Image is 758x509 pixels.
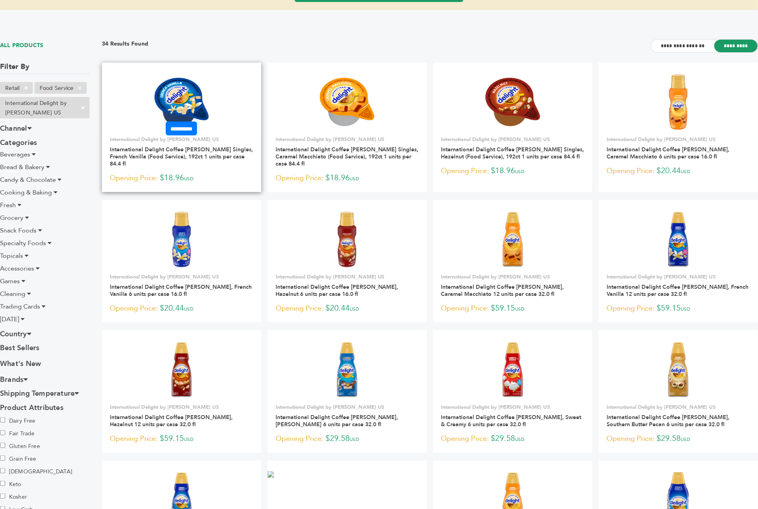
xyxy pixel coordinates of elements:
span: USD [184,436,193,442]
p: International Delight by [PERSON_NAME] US [607,404,750,411]
p: $29.58 [276,433,419,445]
a: International Delight Coffee [PERSON_NAME], Hazelnut 12 units per case 32.0 fl [110,414,233,428]
img: International Delight Coffee Creamer, Hazelnut 12 units per case 32.0 fl [153,341,211,398]
img: International Delight Coffee Creamer, Sweet & Creamy 6 units per case 32.0 fl [484,341,542,398]
span: USD [681,306,690,312]
img: International Delight Coffee Creamer, Hazelnut 6 units per case 16.0 fl [318,211,376,268]
span: USD [515,306,525,312]
p: $59.15 [441,303,585,315]
a: International Delight Coffee [PERSON_NAME], French Vanilla 6 units per case 16.0 fl [110,283,252,298]
p: International Delight by [PERSON_NAME] US [441,273,585,280]
a: International Delight Coffee [PERSON_NAME], Caramel Macchiato 6 units per case 16.0 fl [607,146,729,160]
a: International Delight Coffee [PERSON_NAME] Singles, French Vanilla (Food Service), 192ct 1 units ... [110,146,253,168]
span: Opening Price: [110,173,158,183]
img: International Delight Coffee Creamer, French Vanilla 6 units per case 16.0 fl [153,211,211,268]
p: $29.58 [607,433,750,445]
img: International Delight Coffee Creamer Singles, French Vanilla (Food Service), 192ct 1 units per ca... [153,73,211,131]
p: International Delight by [PERSON_NAME] US [607,136,750,143]
span: × [77,103,90,112]
span: × [73,83,86,93]
span: USD [184,306,193,312]
p: International Delight by [PERSON_NAME] US [110,273,253,280]
p: $29.58 [441,433,585,445]
p: $20.44 [276,303,419,315]
a: International Delight Coffee [PERSON_NAME], Caramel Macchiato 12 units per case 32.0 fl [441,283,564,298]
span: USD [681,436,690,442]
p: International Delight by [PERSON_NAME] US [441,136,585,143]
img: International Delight Coffee Creamer, Caramel Macchiato 6 units per case 16.0 fl [650,73,707,131]
a: International Delight Coffee [PERSON_NAME] Singles, Caramel Macchiato (Food Service), 192ct 1 uni... [276,146,419,168]
p: International Delight by [PERSON_NAME] US [110,136,253,143]
p: International Delight by [PERSON_NAME] US [441,404,585,411]
span: Opening Price: [607,433,655,444]
span: USD [515,168,525,175]
p: International Delight by [PERSON_NAME] US [276,136,419,143]
span: Opening Price: [441,166,489,176]
span: USD [681,168,690,175]
span: Opening Price: [441,303,489,314]
span: Opening Price: [110,303,158,314]
a: International Delight Coffee [PERSON_NAME], French Vanilla 12 units per case 32.0 fl [607,283,748,298]
p: $20.44 [110,303,253,315]
img: International Delight Coffee Creamer Singles, Caramel Macchiato (Food Service), 192ct 1 units per... [318,73,376,131]
img: International Delight Coffee Creamer, Caramel Macchiato 12 units per case 32.0 fl [484,211,542,268]
p: $18.96 [441,165,585,177]
span: Opening Price: [276,303,323,314]
a: International Delight Coffee [PERSON_NAME], [PERSON_NAME] 6 units per case 32.0 fl [276,414,398,428]
img: International Delight Coffee Creamer Singles, Hazelnut (Food Service), 192ct 1 units per case 84.... [484,73,542,131]
span: USD [515,436,525,442]
span: Opening Price: [607,166,655,176]
span: × [19,83,33,93]
p: $59.15 [110,433,253,445]
a: International Delight Coffee [PERSON_NAME], Southern Butter Pecan 6 units per case 32.0 fl [607,414,729,428]
p: International Delight by [PERSON_NAME] US [276,404,419,411]
a: International Delight Coffee [PERSON_NAME] Singles, Hazelnut (Food Service), 192ct 1 units per ca... [441,146,584,160]
a: International Delight Coffee [PERSON_NAME], Sweet & Creamy 6 units per case 32.0 fl [441,414,582,428]
span: USD [350,436,359,442]
p: $20.44 [607,165,750,177]
p: International Delight by [PERSON_NAME] US [607,273,750,280]
p: $59.15 [607,303,750,315]
img: International Delight Coffee Creamer, Almond Joy 6 units per case 32.0 fl [318,341,376,398]
p: $18.96 [276,172,419,184]
span: Opening Price: [441,433,489,444]
span: USD [350,306,359,312]
span: USD [184,175,193,182]
span: Opening Price: [607,303,655,314]
img: International Delight Coffee Creamer, French Vanilla 12 units per case 32.0 fl [650,211,707,268]
h3: 34 Results Found [102,40,148,52]
span: Opening Price: [276,173,323,183]
span: USD [350,175,359,182]
p: International Delight by [PERSON_NAME] US [110,404,253,411]
img: International Delight Coffee Creamer, Southern Butter Pecan 6 units per case 32.0 fl [650,341,707,398]
a: International Delight Coffee [PERSON_NAME], Hazelnut 6 units per case 16.0 fl [276,283,398,298]
li: Food Service [34,82,87,94]
span: Opening Price: [110,433,158,444]
span: Opening Price: [276,433,323,444]
p: $18.96 [110,172,253,184]
p: International Delight by [PERSON_NAME] US [276,273,419,280]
